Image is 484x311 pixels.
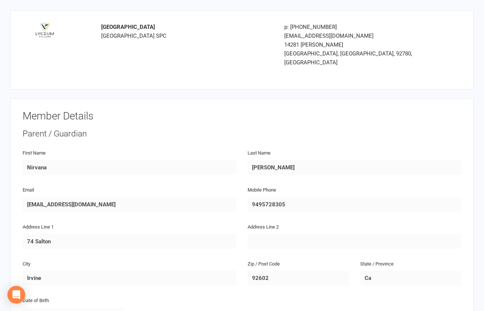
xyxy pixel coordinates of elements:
img: logo.png [28,23,62,38]
div: 14281 [PERSON_NAME] [284,40,420,49]
div: p: [PHONE_NUMBER] [284,23,420,31]
strong: [GEOGRAPHIC_DATA] [101,24,155,30]
div: [GEOGRAPHIC_DATA] SPC [101,23,273,40]
label: Address Line 1 [23,223,54,231]
div: Parent / Guardian [23,128,461,140]
div: Open Intercom Messenger [7,286,25,304]
label: State / Province [360,260,394,268]
label: City [23,260,30,268]
div: [GEOGRAPHIC_DATA], [GEOGRAPHIC_DATA], 92780, [GEOGRAPHIC_DATA] [284,49,420,67]
label: Email [23,186,34,194]
label: Address Line 2 [248,223,279,231]
label: Mobile Phone [248,186,276,194]
label: First Name [23,149,46,157]
div: [EMAIL_ADDRESS][DOMAIN_NAME] [284,31,420,40]
label: Zip / Post Code [248,260,280,268]
label: Last Name [248,149,271,157]
h3: Member Details [23,111,461,122]
label: Date of Birth [23,297,49,305]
